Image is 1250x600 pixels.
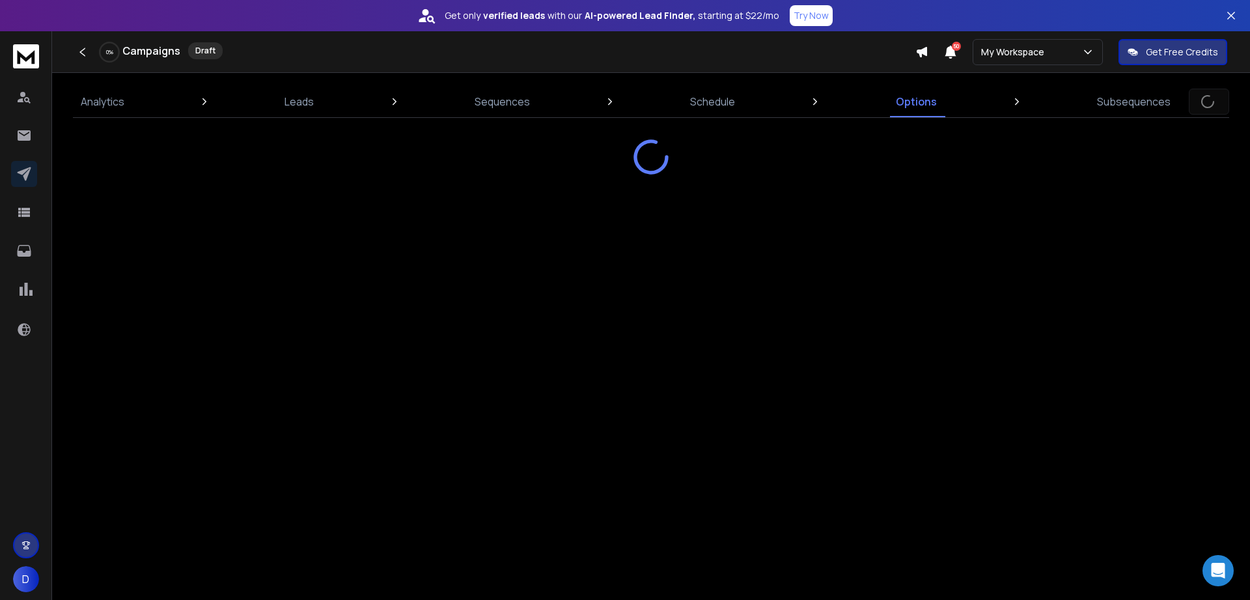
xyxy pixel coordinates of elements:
[690,94,735,109] p: Schedule
[467,86,538,117] a: Sequences
[13,44,39,68] img: logo
[188,42,223,59] div: Draft
[475,94,530,109] p: Sequences
[106,48,113,56] p: 0 %
[896,94,937,109] p: Options
[585,9,695,22] strong: AI-powered Lead Finder,
[952,42,961,51] span: 50
[285,94,314,109] p: Leads
[1146,46,1218,59] p: Get Free Credits
[1202,555,1234,586] div: Open Intercom Messenger
[73,86,132,117] a: Analytics
[445,9,779,22] p: Get only with our starting at $22/mo
[122,43,180,59] h1: Campaigns
[81,94,124,109] p: Analytics
[13,566,39,592] button: D
[790,5,833,26] button: Try Now
[277,86,322,117] a: Leads
[1097,94,1171,109] p: Subsequences
[794,9,829,22] p: Try Now
[682,86,743,117] a: Schedule
[1118,39,1227,65] button: Get Free Credits
[888,86,945,117] a: Options
[483,9,545,22] strong: verified leads
[981,46,1049,59] p: My Workspace
[1089,86,1178,117] a: Subsequences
